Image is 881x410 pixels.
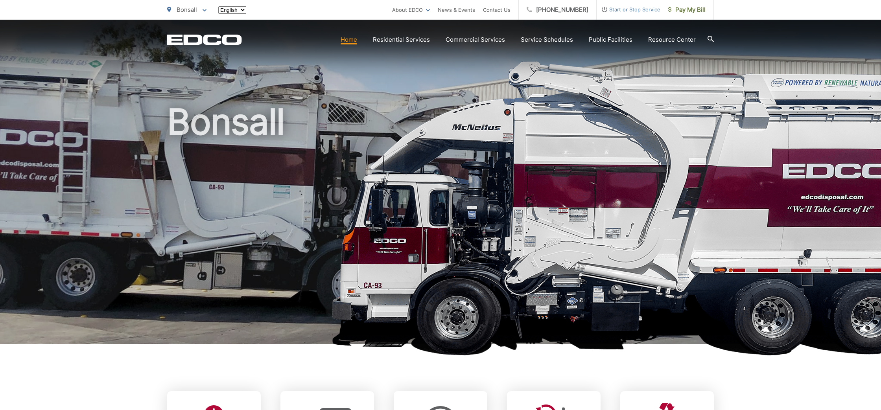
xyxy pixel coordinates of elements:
[341,35,357,44] a: Home
[521,35,573,44] a: Service Schedules
[167,34,242,45] a: EDCD logo. Return to the homepage.
[177,6,197,13] span: Bonsall
[438,5,475,15] a: News & Events
[392,5,430,15] a: About EDCO
[589,35,632,44] a: Public Facilities
[373,35,430,44] a: Residential Services
[167,102,714,351] h1: Bonsall
[668,5,706,15] span: Pay My Bill
[218,6,246,14] select: Select a language
[446,35,505,44] a: Commercial Services
[483,5,511,15] a: Contact Us
[648,35,696,44] a: Resource Center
